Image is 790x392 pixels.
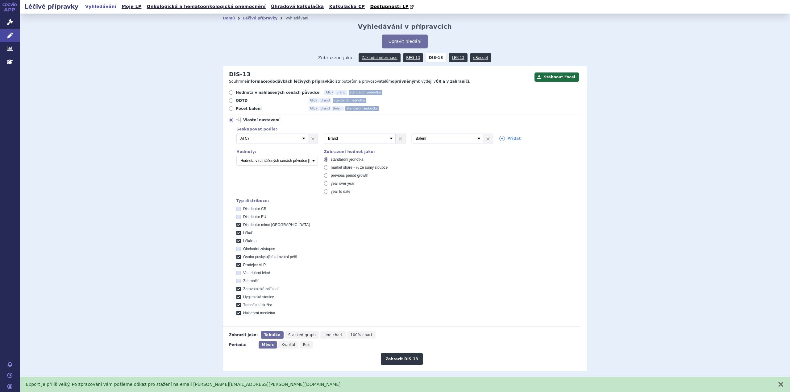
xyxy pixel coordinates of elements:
span: Obchodní zástupce [243,247,275,251]
a: Léčivé přípravky [243,16,277,20]
a: × [308,134,318,143]
strong: informace [247,79,268,84]
a: × [483,134,493,143]
li: Vyhledávání [285,14,316,23]
strong: DIS-13 [426,53,446,62]
span: Brand [335,90,347,95]
span: Počet balení [236,106,304,111]
a: × [396,134,405,143]
span: standardní jednotka [331,157,363,162]
span: Zahraničí [243,279,259,283]
span: ATC7 [309,106,319,111]
button: Stáhnout Excel [534,72,579,82]
span: Distributor mimo [GEOGRAPHIC_DATA] [243,223,310,227]
span: Nukleární medicína [243,311,275,315]
a: Základní informace [359,53,401,62]
button: zavřít [778,381,784,387]
span: 100% chart [350,333,372,337]
div: Perioda: [229,341,256,349]
span: Transfúzní služba [243,303,272,307]
span: Hygienická stanice [243,295,274,299]
span: Distributor ČR [243,207,266,211]
span: standardní jednotka [349,90,382,95]
h2: DIS-13 [229,71,251,78]
a: Onkologická a hematoonkologická onemocnění [145,2,268,11]
h2: Vyhledávání v přípravcích [358,23,452,30]
a: REG-13 [403,53,423,62]
h2: Léčivé přípravky [20,2,83,11]
strong: oprávněným [392,79,418,84]
span: Zobrazeno jako: [318,53,354,62]
span: Dostupnosti LP [370,4,409,9]
span: Lékárna [243,239,256,243]
span: Osoba poskytující zdravotní péči [243,255,297,259]
span: Balení [332,106,344,111]
span: Hodnota v nahlášených cenách původce [236,90,319,95]
a: Dostupnosti LP [368,2,417,11]
button: Zobrazit DIS-13 [381,353,422,365]
a: LEK-13 [449,53,467,62]
span: Lékař [243,231,252,235]
span: Kvartál [281,343,295,347]
span: Rok [303,343,310,347]
div: 3 [230,134,581,143]
span: Veterinární lékař [243,271,270,275]
span: standardní jednotka [345,106,379,111]
span: Brand [319,106,331,111]
a: eRecept [470,53,491,62]
span: Zdravotnické zařízení [243,287,279,291]
span: ATC7 [309,98,319,103]
span: previous period growth [331,173,368,178]
span: Brand [319,98,331,103]
span: year over year [331,181,355,186]
span: ODTD [236,98,304,103]
div: Seskupovat podle: [230,127,581,131]
a: Moje LP [120,2,143,11]
span: Měsíc [262,343,274,347]
a: Domů [223,16,235,20]
span: Tabulka [264,333,280,337]
p: Souhrnné o distributorům a provozovatelům k výdeji v . [229,79,531,84]
a: Přidat [499,136,521,141]
div: Export je příliš velký. Po zpracování vám pošleme odkaz pro stažení na email [PERSON_NAME][EMAIL_... [26,381,771,388]
div: Typ distribuce: [236,199,581,203]
span: Distributor EU [243,215,266,219]
a: Kalkulačka CP [327,2,367,11]
span: Stacked graph [288,333,316,337]
div: Hodnoty: [236,150,318,154]
span: year to date [331,189,350,194]
span: Vlastní nastavení [243,118,311,122]
span: ATC7 [324,90,335,95]
span: standardní jednotka [333,98,366,103]
div: Zobrazení hodnot jako: [324,150,405,154]
span: Prodejce VLP [243,263,266,267]
a: Úhradová kalkulačka [269,2,326,11]
a: Vyhledávání [83,2,118,11]
button: Upravit hledání [382,35,427,48]
div: Zobrazit jako: [229,331,258,339]
span: market share - % ze sumy sloupce [331,165,388,170]
span: Line chart [323,333,343,337]
strong: dodávkách léčivých přípravků [270,79,332,84]
strong: ČR a v zahraničí [436,79,469,84]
